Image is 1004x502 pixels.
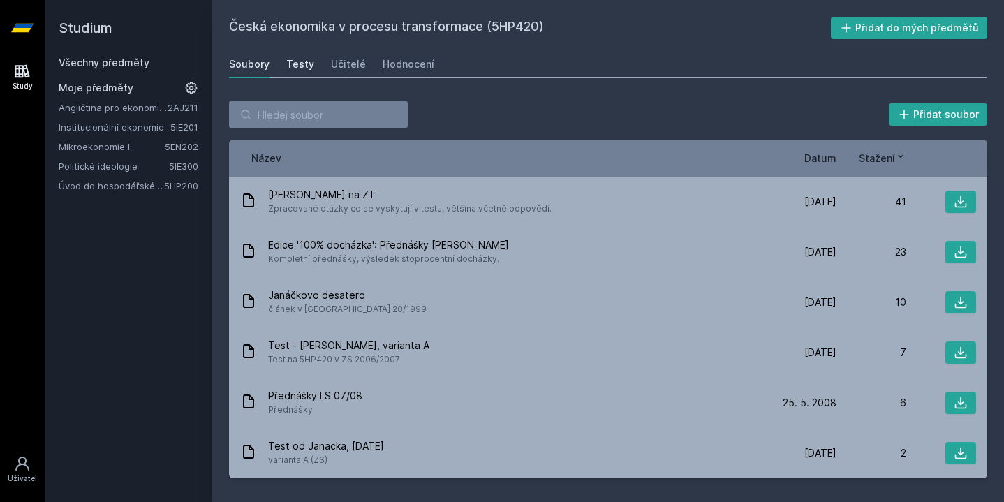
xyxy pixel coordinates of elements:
a: Institucionální ekonomie [59,120,170,134]
a: Angličtina pro ekonomická studia 1 (B2/C1) [59,101,168,115]
span: Stažení [859,151,895,165]
a: Uživatel [3,448,42,491]
span: článek v [GEOGRAPHIC_DATA] 20/1999 [268,302,427,316]
button: Přidat soubor [889,103,988,126]
div: Study [13,81,33,91]
span: [DATE] [804,245,836,259]
span: Přednášky LS 07/08 [268,389,362,403]
div: 41 [836,195,906,209]
div: Soubory [229,57,270,71]
div: 23 [836,245,906,259]
a: Hodnocení [383,50,434,78]
button: Přidat do mých předmětů [831,17,988,39]
button: Stažení [859,151,906,165]
a: Study [3,56,42,98]
a: Všechny předměty [59,57,149,68]
a: 5IE201 [170,121,198,133]
span: Zpracované otázky co se vyskytují v testu, většina včetně odpovědí. [268,202,552,216]
div: Hodnocení [383,57,434,71]
a: 2AJ211 [168,102,198,113]
input: Hledej soubor [229,101,408,128]
span: 25. 5. 2008 [783,396,836,410]
span: [DATE] [804,446,836,460]
span: Janáčkovo desatero [268,288,427,302]
span: [DATE] [804,295,836,309]
span: Moje předměty [59,81,133,95]
span: varianta A (ZS) [268,453,384,467]
a: 5EN202 [165,141,198,152]
a: Učitelé [331,50,366,78]
span: [DATE] [804,195,836,209]
div: 7 [836,346,906,360]
div: 2 [836,446,906,460]
div: 6 [836,396,906,410]
span: [PERSON_NAME] na ZT [268,188,552,202]
div: 10 [836,295,906,309]
div: Testy [286,57,314,71]
a: Politické ideologie [59,159,169,173]
button: Datum [804,151,836,165]
button: Název [251,151,281,165]
h2: Česká ekonomika v procesu transformace (5HP420) [229,17,831,39]
span: Přednášky [268,403,362,417]
a: Soubory [229,50,270,78]
a: 5HP200 [164,180,198,191]
span: Kompletní přednášky, výsledek stoprocentní docházky. [268,252,509,266]
a: Úvod do hospodářské a sociální politiky [59,179,164,193]
span: Test od Janacka, [DATE] [268,439,384,453]
div: Učitelé [331,57,366,71]
span: Test na 5HP420 v ZS 2006/2007 [268,353,429,367]
div: Uživatel [8,473,37,484]
a: Mikroekonomie I. [59,140,165,154]
span: Edice '100% docházka': Přednášky [PERSON_NAME] [268,238,509,252]
a: 5IE300 [169,161,198,172]
span: [DATE] [804,346,836,360]
a: Testy [286,50,314,78]
span: Test - [PERSON_NAME], varianta A [268,339,429,353]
